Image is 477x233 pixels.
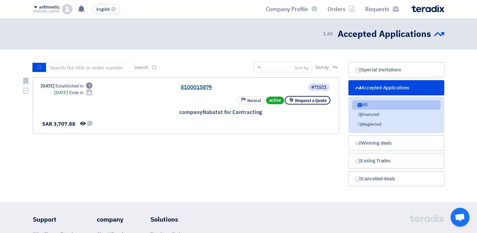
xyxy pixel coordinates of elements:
[356,67,364,73] span: 0
[348,153,444,169] a: Losing Trades0
[361,84,409,91] font: Accepted Applications
[361,175,395,182] font: Cancelled deals
[361,157,391,164] font: Losing Trades
[266,5,308,13] font: Company Profile
[54,89,68,96] font: [DATE]
[357,122,365,128] span: 0
[362,102,368,108] font: All
[348,80,444,96] a: Accepted Applications1
[338,28,431,40] h2: Accepted Applications
[357,112,365,119] span: 0
[357,102,365,109] span: 1
[360,2,404,16] a: Requests
[348,171,444,187] a: Cancelled deals0
[311,85,327,90] div: #71511
[451,208,469,227] div: Open chat
[356,140,364,146] span: 0
[323,30,326,37] span: 1
[247,98,261,104] span: Normal
[356,85,364,91] span: 1
[356,158,364,164] span: 0
[295,65,309,71] div: Sort by
[179,108,262,116] font: Nabatat for Contracting
[411,5,444,12] img: Teradix logo
[362,111,379,117] font: Featured
[328,5,346,13] font: Orders
[39,5,60,10] div: arithmetic
[179,108,202,116] span: company
[150,215,225,224] li: Solutions
[365,5,389,13] font: Requests
[69,89,84,96] span: Ends in
[327,30,333,37] font: All
[46,63,135,72] input: Search the title or order number
[266,97,284,104] span: active
[348,62,444,78] a: Special Invitations0
[33,215,78,224] li: Support
[135,64,148,71] span: search
[361,140,392,146] font: Winning deals
[97,215,131,224] li: company
[33,10,60,13] div: [PERSON_NAME]
[295,98,327,104] span: Request a Quote
[96,7,110,12] span: English
[55,83,84,89] span: Established in
[181,85,307,90] a: 8100015879
[42,120,75,128] span: SAR 3,707.88
[92,4,120,14] button: English
[315,64,329,71] span: Sort by
[62,4,72,14] img: profile_test.png
[323,2,360,16] a: Orders
[361,66,401,73] font: Special Invitations
[348,135,444,151] a: Winning deals0
[41,83,54,89] font: [DATE]
[356,176,364,182] span: 0
[362,121,381,127] font: Neglected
